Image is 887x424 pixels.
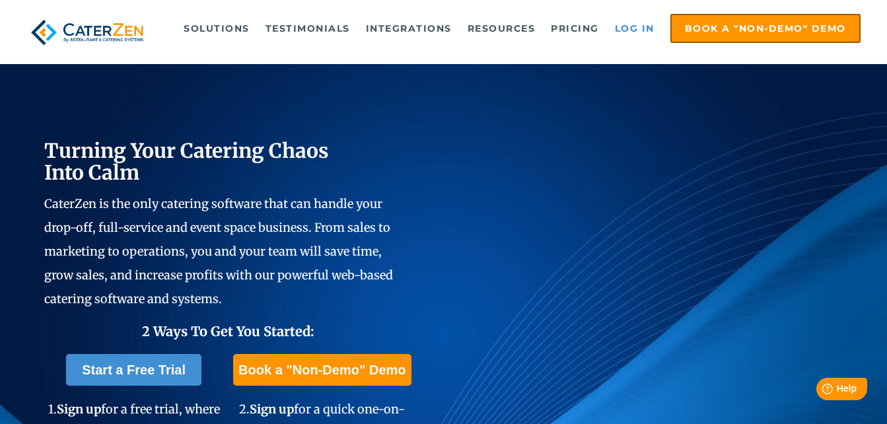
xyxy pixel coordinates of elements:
[259,15,357,42] a: Testimonials
[359,15,458,42] a: Integrations
[66,354,201,386] a: Start a Free Trial
[57,402,101,417] span: Sign up
[177,15,256,42] a: Solutions
[769,372,872,409] iframe: Help widget launcher
[44,196,393,306] span: CaterZen is the only catering software that can handle your drop-off, full-service and event spac...
[26,14,147,51] img: caterzen
[250,402,294,417] span: Sign up
[44,138,329,185] span: Turning Your Catering Chaos Into Calm
[608,15,661,42] a: Log in
[544,15,606,42] a: Pricing
[461,15,542,42] a: Resources
[142,323,314,339] span: 2 Ways To Get You Started:
[169,14,861,43] div: Navigation Menu
[670,14,861,43] a: Book a "Non-Demo" Demo
[233,354,411,386] a: Book a "Non-Demo" Demo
